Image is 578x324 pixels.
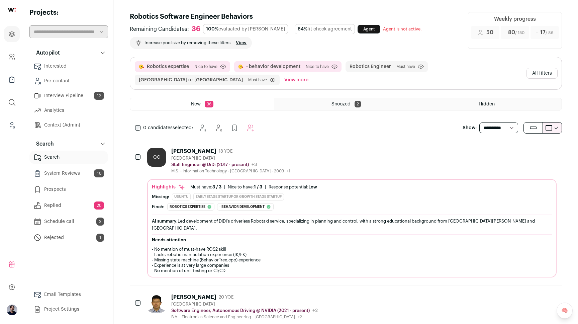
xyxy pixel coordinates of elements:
ul: | | [190,184,317,190]
div: QC [147,148,166,167]
span: Nice to have [194,64,217,69]
p: Show: [463,125,477,131]
button: - behavior development [246,63,300,70]
span: / 150 [515,31,524,35]
a: Company and ATS Settings [4,49,20,65]
span: 50 [486,28,493,36]
a: View [236,40,247,46]
h1: Robotics Software Engineer Behaviors [130,12,460,21]
a: Context (Admin) [29,118,108,132]
h2: Needs attention [152,237,552,243]
div: Missing: [152,194,169,199]
h2: Projects: [29,8,108,17]
button: Robotics expertise [147,63,189,70]
div: [PERSON_NAME] [171,294,216,301]
div: [PERSON_NAME] [171,148,216,155]
span: 2 [355,101,361,107]
img: 1207525-medium_jpg [7,305,17,315]
div: Ubuntu [172,193,191,200]
div: Early Stage Startup or Growth Stage Startup [193,193,284,200]
span: 20 YOE [219,295,233,300]
button: Open dropdown [7,305,17,315]
div: Weekly progress [494,15,536,23]
span: selected: [143,125,193,131]
div: Must have: [190,184,221,190]
p: Software Engineer, Autonomous Driving @ NVIDIA (2021 - present) [171,308,310,313]
div: M.S. - Information Technology - [GEOGRAPHIC_DATA] - 2003 [171,168,290,174]
a: Replied20 [29,199,108,212]
div: - behavior development [217,203,274,211]
div: Robotics expertise [167,203,214,211]
div: [GEOGRAPHIC_DATA] [171,156,290,161]
span: 1 / 3 [254,185,262,189]
span: Must have [396,64,415,69]
span: 18 YOE [219,149,232,154]
a: Agent [358,25,380,33]
button: Add to Prospects [228,121,241,135]
span: Nice to have [306,64,329,69]
span: Snoozed [331,102,351,106]
a: Schedule call2 [29,215,108,228]
p: - No mention of must-have ROS2 skill - Lacks robotic manipulation experience (IK/FK) - Missing st... [152,247,552,273]
a: Company Lists [4,72,20,88]
span: / 86 [546,31,554,35]
p: Autopilot [32,49,60,57]
a: Email Templates [29,288,108,301]
span: Must have [248,77,267,83]
span: AI summary: [152,219,178,223]
a: Hidden [418,98,562,110]
a: Analytics [29,104,108,117]
p: Staff Engineer @ DiDi (2017 - present) [171,162,249,167]
span: +1 [287,169,290,173]
span: 2 [96,218,104,226]
button: Snooze [196,121,209,135]
span: New [191,102,201,106]
a: Projects [4,26,20,42]
span: Agent is not active. [383,27,422,31]
a: Project Settings [29,303,108,316]
a: Search [29,151,108,164]
img: ee02aedf133767f142e16808be677158a9a5ba3c09f34ed398e5b8feedaa1a2a [147,294,166,313]
span: 17 [540,28,554,36]
span: +2 [312,308,318,313]
a: Leads (Backoffice) [4,117,20,133]
a: 🧠 [557,303,573,319]
span: 36 [205,101,213,107]
button: All filters [526,68,558,79]
span: 84% [298,27,307,31]
button: Hide [212,121,225,135]
div: Nice to have: [228,184,262,190]
span: 12 [94,92,104,100]
button: View more [283,75,310,85]
span: 20 [94,201,104,210]
span: Remaining Candidates: [130,25,189,33]
div: Finch: [152,204,165,210]
button: Autopilot [29,46,108,60]
p: Increase pool size by removing these filters [144,40,230,46]
a: Snoozed 2 [274,98,418,110]
span: 3 / 3 [212,185,221,189]
button: Robotics Engineer [350,63,391,70]
a: Pre-contact [29,74,108,88]
p: Search [32,140,54,148]
a: Interview Pipeline12 [29,89,108,102]
div: Highlights [152,184,185,190]
span: 80 [508,28,524,36]
span: 1 [96,234,104,242]
button: [GEOGRAPHIC_DATA] or [GEOGRAPHIC_DATA] [139,77,243,83]
span: 0 candidates [143,126,173,130]
a: Interested [29,60,108,73]
div: Response potential: [269,184,317,190]
div: 36 [192,25,200,33]
div: B.A. - Electronics Science and Engineering - [GEOGRAPHIC_DATA] [171,314,318,320]
a: System Reviews10 [29,167,108,180]
a: QC [PERSON_NAME] 18 YOE [GEOGRAPHIC_DATA] Staff Engineer @ DiDi (2017 - present) +3 M.S. - Inform... [147,148,557,277]
div: evaluated by [PERSON_NAME] [203,24,288,34]
a: Prospects [29,183,108,196]
button: Search [29,137,108,151]
div: Led development of DiDi's driverless Robotaxi service, specializing in planning and control, with... [152,218,552,232]
img: wellfound-shorthand-0d5821cbd27db2630d0214b213865d53afaa358527fdda9d0ea32b1df1b89c2c.svg [8,8,16,12]
span: +3 [252,162,257,167]
div: fit check agreement [295,24,355,34]
span: Low [308,185,317,189]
